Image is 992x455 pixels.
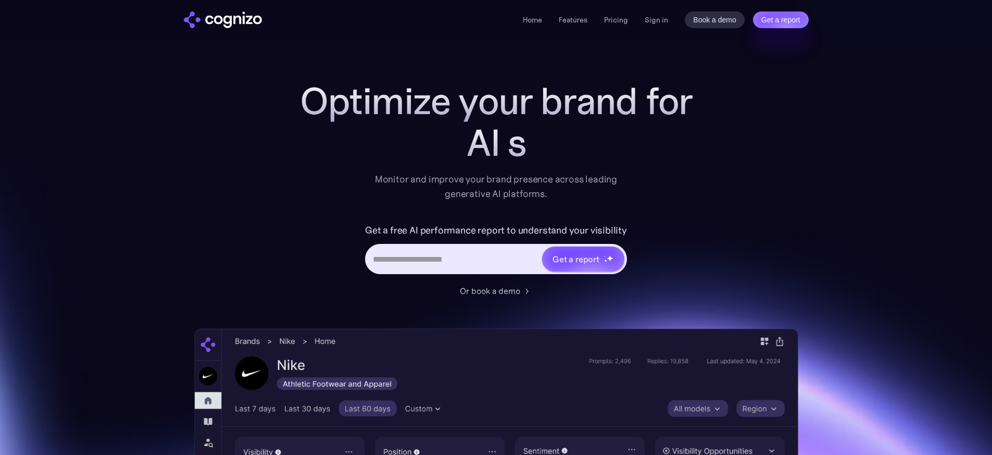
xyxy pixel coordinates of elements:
[288,80,705,122] h1: Optimize your brand for
[184,11,262,28] img: cognizo logo
[184,11,262,28] a: home
[559,15,587,24] a: Features
[541,245,625,273] a: Get a reportstarstarstar
[365,222,627,279] form: Hero URL Input Form
[523,15,542,24] a: Home
[604,255,606,257] img: star
[645,14,668,26] a: Sign in
[460,285,520,297] div: Or book a demo
[604,15,628,24] a: Pricing
[460,285,533,297] a: Or book a demo
[604,259,608,263] img: star
[552,253,599,265] div: Get a report
[753,11,809,28] a: Get a report
[288,122,705,164] div: AI s
[607,255,613,262] img: star
[368,172,624,201] div: Monitor and improve your brand presence across leading generative AI platforms.
[685,11,745,28] a: Book a demo
[365,222,627,239] label: Get a free AI performance report to understand your visibility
